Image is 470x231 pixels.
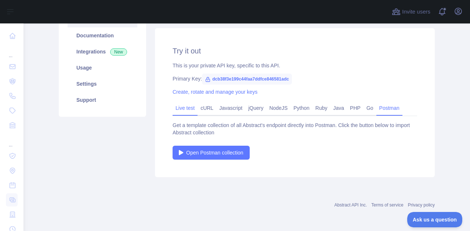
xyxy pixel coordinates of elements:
[290,102,312,114] a: Python
[173,75,417,82] div: Primary Key:
[173,102,198,114] a: Live test
[371,202,403,208] a: Terms of service
[6,44,18,59] div: ...
[347,102,364,114] a: PHP
[173,46,417,56] h2: Try it out
[390,6,432,18] button: Invite users
[245,102,266,114] a: jQuery
[6,133,18,148] div: ...
[407,212,463,227] iframe: Toggle Customer Support
[312,102,330,114] a: Ruby
[335,202,367,208] a: Abstract API Inc.
[173,122,417,136] div: Get a template collection of all Abstract's endpoint directly into Postman. Click the button belo...
[68,92,137,108] a: Support
[364,102,376,114] a: Go
[173,89,257,95] a: Create, rotate and manage your keys
[198,102,216,114] a: cURL
[68,27,137,44] a: Documentation
[173,62,417,69] div: This is your private API key, specific to this API.
[110,48,127,56] span: New
[266,102,290,114] a: NodeJS
[186,149,243,156] span: Open Postman collection
[68,60,137,76] a: Usage
[173,146,250,160] a: Open Postman collection
[68,44,137,60] a: Integrations New
[376,102,402,114] a: Postman
[68,76,137,92] a: Settings
[330,102,347,114] a: Java
[202,74,292,85] span: dcb38f3e199c44faa7ddfce846581adc
[408,202,435,208] a: Privacy policy
[402,8,430,16] span: Invite users
[216,102,245,114] a: Javascript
